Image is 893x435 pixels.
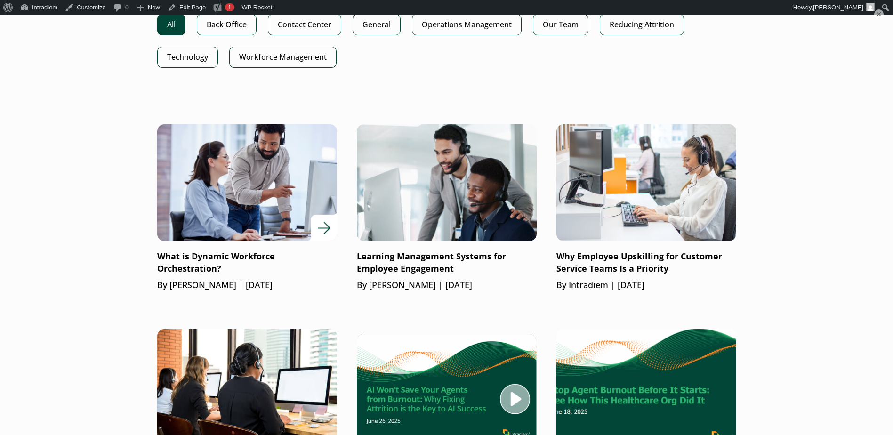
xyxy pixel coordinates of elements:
a: What is Dynamic Workforce Orchestration?By [PERSON_NAME] | [DATE] [157,124,337,291]
a: Workforce Management [229,47,337,68]
p: Learning Management Systems for Employee Engagement [357,250,537,275]
p: By Intradiem | [DATE] [556,279,736,291]
a: Learning Management Systems for Employee EngagementBy [PERSON_NAME] | [DATE] [357,124,537,291]
a: Why Employee Upskilling for Customer Service Teams Is a PriorityBy Intradiem | [DATE] [556,124,736,291]
a: Technology [157,47,218,68]
p: By [PERSON_NAME] | [DATE] [157,279,337,291]
p: What is Dynamic Workforce Orchestration? [157,250,337,275]
p: By [PERSON_NAME] | [DATE] [357,279,537,291]
button: × [874,9,884,19]
p: Why Employee Upskilling for Customer Service Teams Is a Priority [556,250,736,275]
